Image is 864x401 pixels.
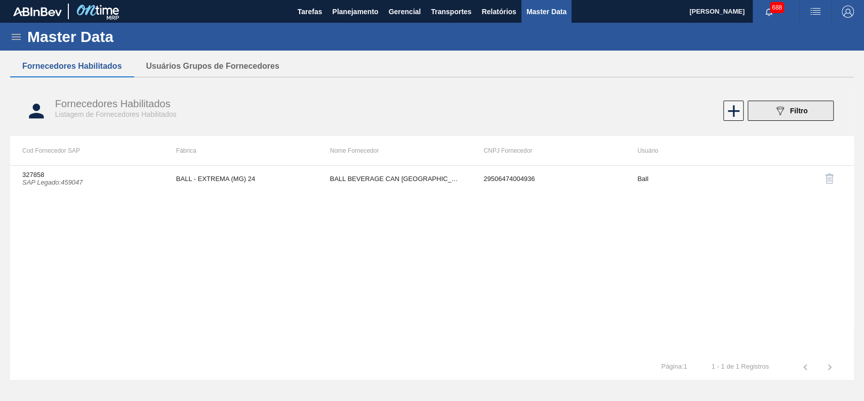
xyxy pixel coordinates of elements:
td: 1 - 1 de 1 Registros [700,354,781,371]
th: Nome Fornecedor [318,136,472,165]
button: Usuários Grupos de Fornecedores [134,56,292,77]
td: Ball [625,166,779,191]
td: 29506474004936 [471,166,625,191]
th: Usuário [625,136,779,165]
td: BALL - EXTREMA (MG) 24 [164,166,318,191]
span: Gerencial [389,6,421,18]
th: Fábrica [164,136,318,165]
button: Notificações [753,5,785,19]
i: SAP Legado : 459047 [22,179,83,186]
span: Filtro [790,107,808,115]
div: Filtrar Fornecedor [743,101,839,121]
button: Fornecedores Habilitados [10,56,134,77]
img: Logout [842,6,854,18]
td: Página : 1 [649,354,699,371]
img: delete-icon [824,172,836,185]
span: Master Data [526,6,566,18]
span: Fornecedores Habilitados [55,98,171,109]
span: Tarefas [298,6,322,18]
td: 327858 [10,166,164,191]
button: delete-icon [817,166,842,191]
span: Listagem de Fornecedores Habilitados [55,110,177,118]
button: Filtro [748,101,834,121]
span: Transportes [431,6,471,18]
div: Desabilitar Fornecedor [791,166,842,191]
img: userActions [809,6,821,18]
td: BALL BEVERAGE CAN [GEOGRAPHIC_DATA] [318,166,472,191]
span: 688 [770,2,784,13]
th: CNPJ Fornecedor [471,136,625,165]
span: Relatórios [481,6,516,18]
span: Planejamento [332,6,378,18]
h1: Master Data [27,31,207,42]
th: Cod Fornecedor SAP [10,136,164,165]
div: Novo Fornecedor [722,101,743,121]
img: TNhmsLtSVTkK8tSr43FrP2fwEKptu5GPRR3wAAAABJRU5ErkJggg== [13,7,62,16]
